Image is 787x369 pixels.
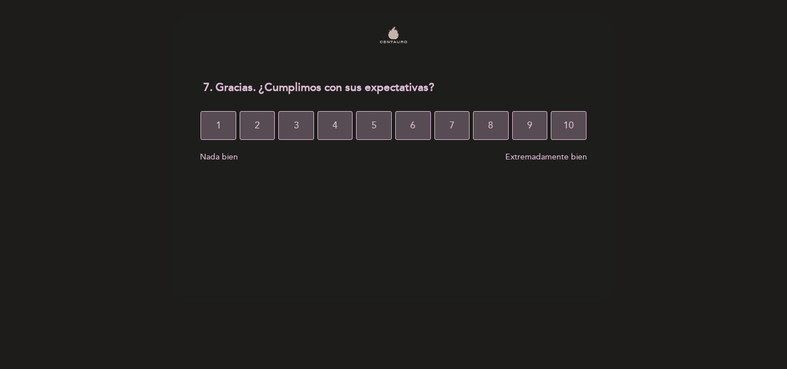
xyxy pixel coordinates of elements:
[410,109,415,142] span: 6
[200,111,236,140] button: 1
[317,111,353,140] button: 4
[356,111,392,140] button: 5
[255,109,260,142] span: 2
[200,152,238,162] span: Nada bien
[294,109,299,142] span: 3
[473,111,509,140] button: 8
[332,109,338,142] span: 4
[434,111,470,140] button: 7
[395,111,431,140] button: 6
[449,109,455,142] span: 7
[194,74,592,102] div: 7. Gracias. ¿Cumplimos con sus expectativas?
[240,111,275,140] button: 2
[372,109,377,142] span: 5
[527,109,532,142] span: 9
[563,109,574,142] span: 10
[505,152,587,162] span: Extremadamente bien
[216,109,221,142] span: 1
[512,111,548,140] button: 9
[353,26,434,44] img: header_1680547531.png
[488,109,493,142] span: 8
[551,111,587,140] button: 10
[278,111,314,140] button: 3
